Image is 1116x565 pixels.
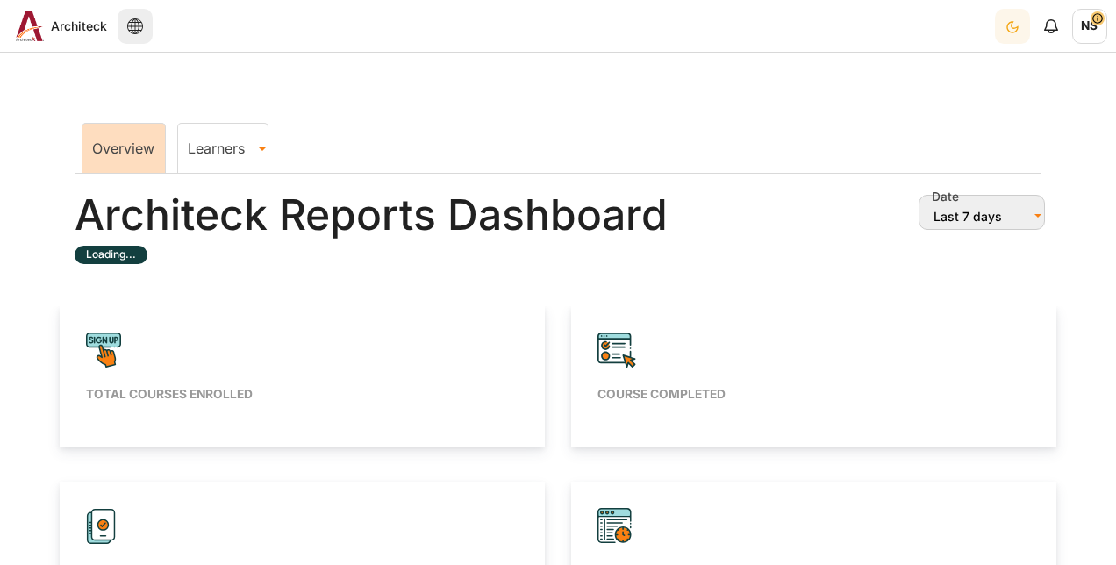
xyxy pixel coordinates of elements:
[16,11,44,41] img: Architeck
[1072,9,1107,44] span: NS
[995,9,1030,44] button: Light Mode Dark Mode
[1034,9,1069,44] div: Show notification window with no new notifications
[178,139,268,157] a: Learners
[51,17,107,35] span: Architeck
[92,139,154,157] a: Overview
[1072,9,1107,44] a: User menu
[9,11,107,41] a: Architeck Architeck
[75,188,668,242] h2: Architeck Reports Dashboard
[86,386,519,402] h5: Total courses enrolled
[997,8,1028,44] div: Dark Mode
[932,188,959,206] label: Date
[919,195,1045,230] button: Last 7 days
[118,9,153,44] button: Languages
[75,246,147,264] label: Loading...
[597,386,1030,402] h5: Course completed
